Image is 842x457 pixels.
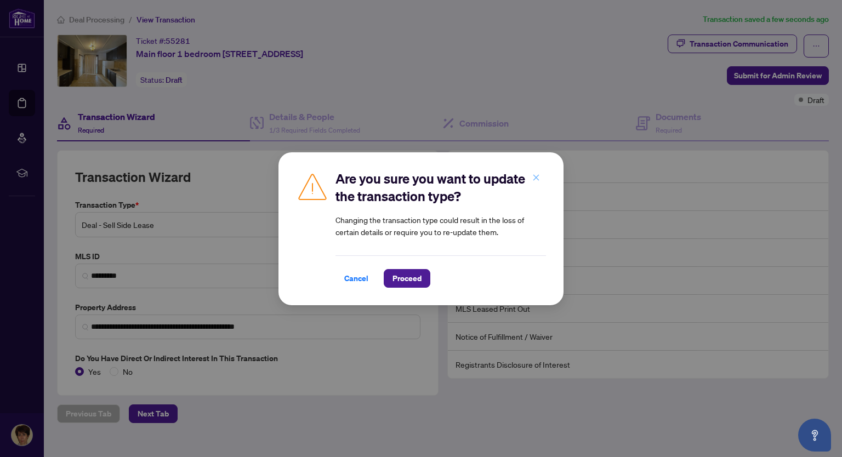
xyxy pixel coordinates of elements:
span: Proceed [392,270,422,287]
button: Proceed [384,269,430,288]
span: Cancel [344,270,368,287]
h2: Are you sure you want to update the transaction type? [335,170,546,205]
button: Cancel [335,269,377,288]
article: Changing the transaction type could result in the loss of certain details or require you to re-up... [335,214,546,238]
button: Open asap [798,419,831,452]
img: Caution Img [296,170,329,203]
span: close [532,174,540,181]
